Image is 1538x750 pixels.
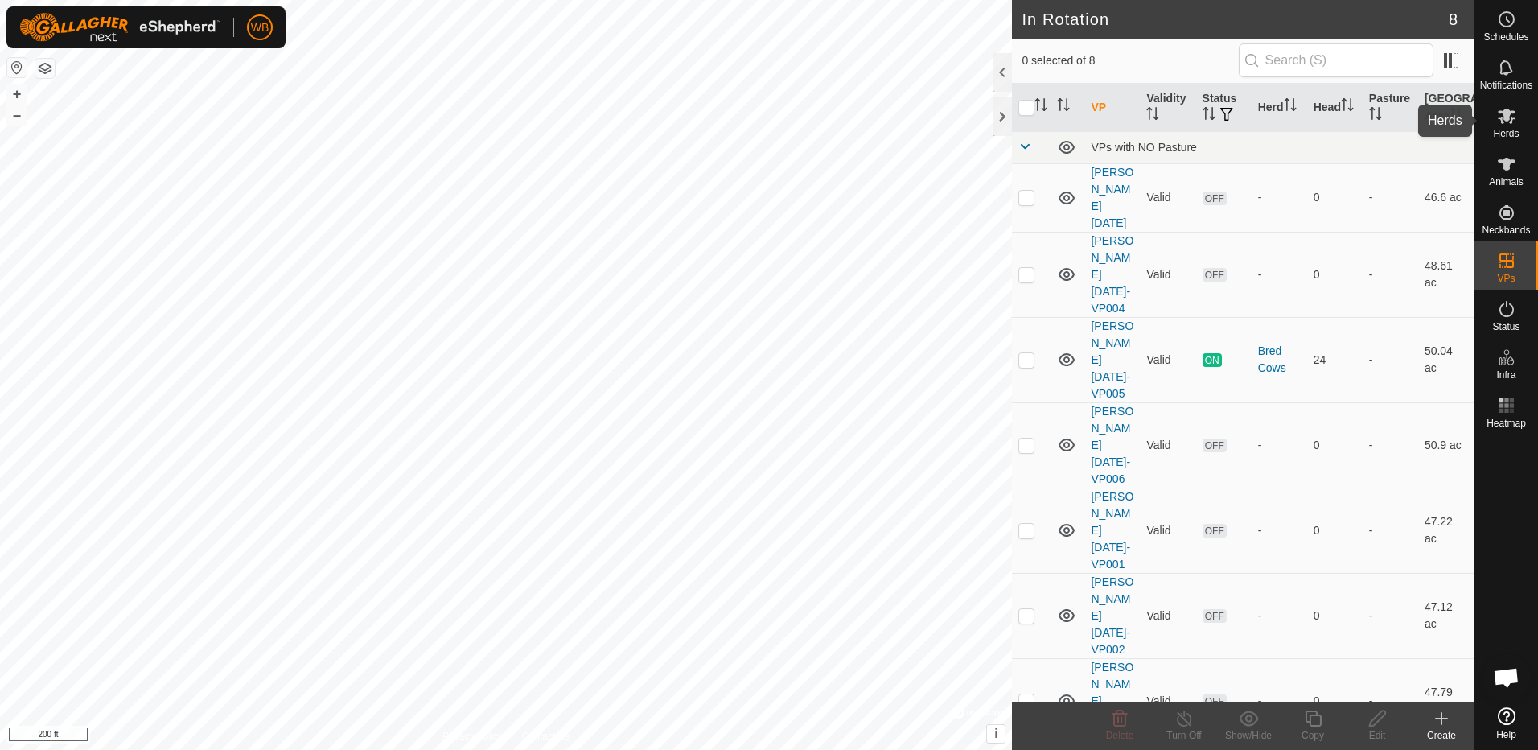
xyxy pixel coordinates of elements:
[1363,658,1418,744] td: -
[1307,317,1363,402] td: 24
[1418,658,1474,744] td: 47.79 ac
[1418,163,1474,232] td: 46.6 ac
[1281,728,1345,743] div: Copy
[1418,84,1474,132] th: [GEOGRAPHIC_DATA] Area
[1203,192,1227,205] span: OFF
[1091,575,1133,656] a: [PERSON_NAME] [DATE]-VP002
[1216,728,1281,743] div: Show/Hide
[1146,109,1159,122] p-sorticon: Activate to sort
[1258,522,1301,539] div: -
[1084,84,1140,132] th: VP
[7,105,27,125] button: –
[1140,232,1195,317] td: Valid
[7,84,27,104] button: +
[1239,43,1433,77] input: Search (S)
[1307,573,1363,658] td: 0
[1363,317,1418,402] td: -
[1140,163,1195,232] td: Valid
[1363,163,1418,232] td: -
[1258,266,1301,283] div: -
[1152,728,1216,743] div: Turn Off
[1258,189,1301,206] div: -
[1140,658,1195,744] td: Valid
[1482,225,1530,235] span: Neckbands
[1091,166,1133,229] a: [PERSON_NAME] [DATE]
[1409,728,1474,743] div: Create
[1449,7,1458,31] span: 8
[1258,437,1301,454] div: -
[1034,101,1047,113] p-sorticon: Activate to sort
[1496,370,1515,380] span: Infra
[1022,52,1238,69] span: 0 selected of 8
[1203,353,1222,367] span: ON
[251,19,269,36] span: WB
[1203,109,1215,122] p-sorticon: Activate to sort
[1258,608,1301,624] div: -
[1418,488,1474,573] td: 47.22 ac
[1022,10,1448,29] h2: In Rotation
[19,13,220,42] img: Gallagher Logo
[1363,84,1418,132] th: Pasture
[1091,490,1133,571] a: [PERSON_NAME] [DATE]-VP001
[1483,32,1528,42] span: Schedules
[1057,101,1070,113] p-sorticon: Activate to sort
[1482,653,1531,702] div: Open chat
[1140,402,1195,488] td: Valid
[994,727,997,740] span: i
[1203,439,1227,452] span: OFF
[1140,573,1195,658] td: Valid
[1307,84,1363,132] th: Head
[7,58,27,77] button: Reset Map
[1492,322,1519,332] span: Status
[1091,405,1133,485] a: [PERSON_NAME] [DATE]-VP006
[1091,319,1133,400] a: [PERSON_NAME] [DATE]-VP005
[1496,730,1516,740] span: Help
[1203,609,1227,623] span: OFF
[522,729,570,744] a: Contact Us
[1140,317,1195,402] td: Valid
[1203,524,1227,538] span: OFF
[1307,402,1363,488] td: 0
[1203,268,1227,282] span: OFF
[1307,163,1363,232] td: 0
[1258,693,1301,710] div: -
[1196,84,1252,132] th: Status
[1480,80,1532,90] span: Notifications
[1140,84,1195,132] th: Validity
[1363,573,1418,658] td: -
[1140,488,1195,573] td: Valid
[1369,109,1382,122] p-sorticon: Activate to sort
[1489,177,1524,187] span: Animals
[1307,232,1363,317] td: 0
[35,59,55,78] button: Map Layers
[1450,109,1462,122] p-sorticon: Activate to sort
[1341,101,1354,113] p-sorticon: Activate to sort
[1091,234,1133,315] a: [PERSON_NAME] [DATE]-VP004
[1345,728,1409,743] div: Edit
[1418,402,1474,488] td: 50.9 ac
[1418,317,1474,402] td: 50.04 ac
[1091,141,1467,154] div: VPs with NO Pasture
[1307,488,1363,573] td: 0
[987,725,1005,743] button: i
[442,729,503,744] a: Privacy Policy
[1252,84,1307,132] th: Herd
[1091,661,1133,741] a: [PERSON_NAME] [DATE]-VP003
[1474,701,1538,746] a: Help
[1363,232,1418,317] td: -
[1363,488,1418,573] td: -
[1418,232,1474,317] td: 48.61 ac
[1307,658,1363,744] td: 0
[1363,402,1418,488] td: -
[1203,694,1227,708] span: OFF
[1418,573,1474,658] td: 47.12 ac
[1493,129,1519,138] span: Herds
[1497,274,1515,283] span: VPs
[1487,418,1526,428] span: Heatmap
[1106,730,1134,741] span: Delete
[1284,101,1297,113] p-sorticon: Activate to sort
[1258,343,1301,377] div: Bred Cows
